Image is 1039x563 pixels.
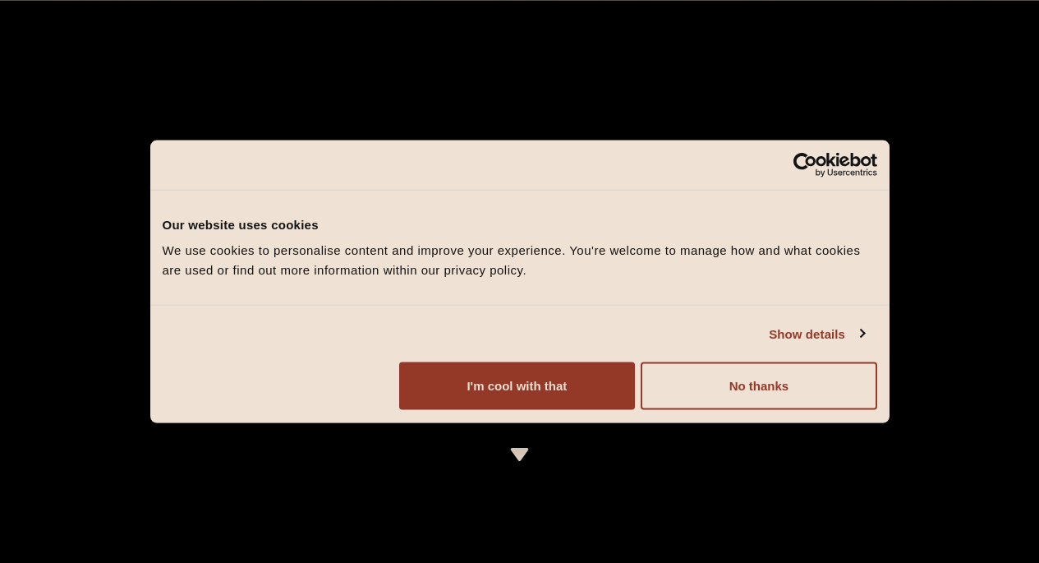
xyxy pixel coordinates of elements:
a: Show details [769,324,864,344]
a: Usercentrics Cookiebot - opens in a new window [733,152,877,177]
div: We use cookies to personalise content and improve your experience. You're welcome to manage how a... [163,241,877,280]
button: I'm cool with that [399,362,635,410]
img: icon-dropdown-cream.svg [509,448,530,461]
div: Our website uses cookies [163,215,877,234]
button: No thanks [641,362,876,410]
